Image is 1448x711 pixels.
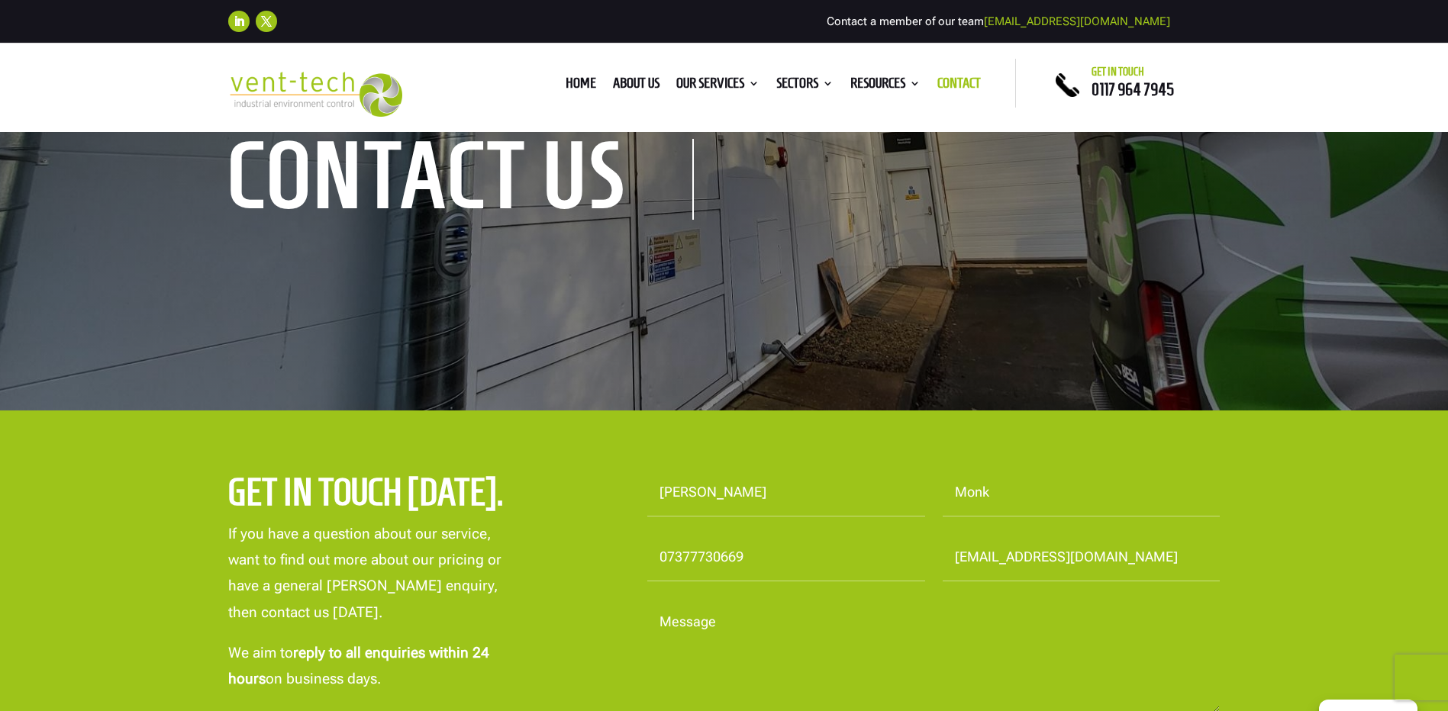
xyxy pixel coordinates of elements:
span: on business days. [266,670,381,687]
input: Your Phone [647,534,925,581]
a: Follow on LinkedIn [228,11,250,32]
a: Resources [850,78,921,95]
h2: Get in touch [DATE]. [228,469,547,523]
a: Our Services [676,78,759,95]
h1: contact us [228,139,694,220]
a: Sectors [776,78,834,95]
a: Home [566,78,596,95]
input: Last Name [943,469,1221,516]
span: Contact a member of our team [827,14,1170,28]
a: Follow on X [256,11,277,32]
input: Email Address [943,534,1221,581]
a: [EMAIL_ADDRESS][DOMAIN_NAME] [984,14,1170,28]
img: 2023-09-27T08_35_16.549ZVENT-TECH---Clear-background [228,72,403,117]
a: Contact [937,78,981,95]
a: About us [613,78,660,95]
span: Get in touch [1092,66,1144,78]
span: If you have a question about our service, want to find out more about our pricing or have a gener... [228,525,501,621]
strong: reply to all enquiries within 24 hours [228,644,489,687]
a: 0117 964 7945 [1092,80,1174,98]
span: We aim to [228,644,293,661]
input: First Name [647,469,925,516]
